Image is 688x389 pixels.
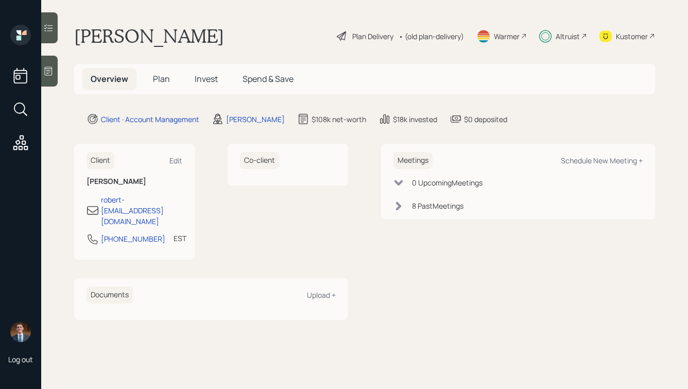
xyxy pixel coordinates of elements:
div: [PERSON_NAME] [226,114,285,125]
div: Edit [169,156,182,165]
div: $108k net-worth [312,114,366,125]
div: $0 deposited [464,114,507,125]
h6: [PERSON_NAME] [87,177,182,186]
div: Schedule New Meeting + [561,156,643,165]
img: hunter_neumayer.jpg [10,322,31,342]
span: Overview [91,73,128,84]
div: • (old plan-delivery) [399,31,464,42]
span: Spend & Save [243,73,294,84]
span: Invest [195,73,218,84]
div: [PHONE_NUMBER] [101,233,165,244]
div: Upload + [307,290,336,300]
div: 8 Past Meeting s [412,200,463,211]
h1: [PERSON_NAME] [74,25,224,47]
div: Kustomer [616,31,648,42]
div: EST [174,233,186,244]
div: Client · Account Management [101,114,199,125]
h6: Documents [87,286,133,303]
div: 0 Upcoming Meeting s [412,177,483,188]
span: Plan [153,73,170,84]
h6: Meetings [393,152,433,169]
div: $18k invested [393,114,437,125]
div: Plan Delivery [352,31,393,42]
div: Altruist [556,31,580,42]
div: Warmer [494,31,520,42]
div: Log out [8,354,33,364]
div: robert-[EMAIL_ADDRESS][DOMAIN_NAME] [101,194,182,227]
h6: Client [87,152,114,169]
h6: Co-client [240,152,279,169]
